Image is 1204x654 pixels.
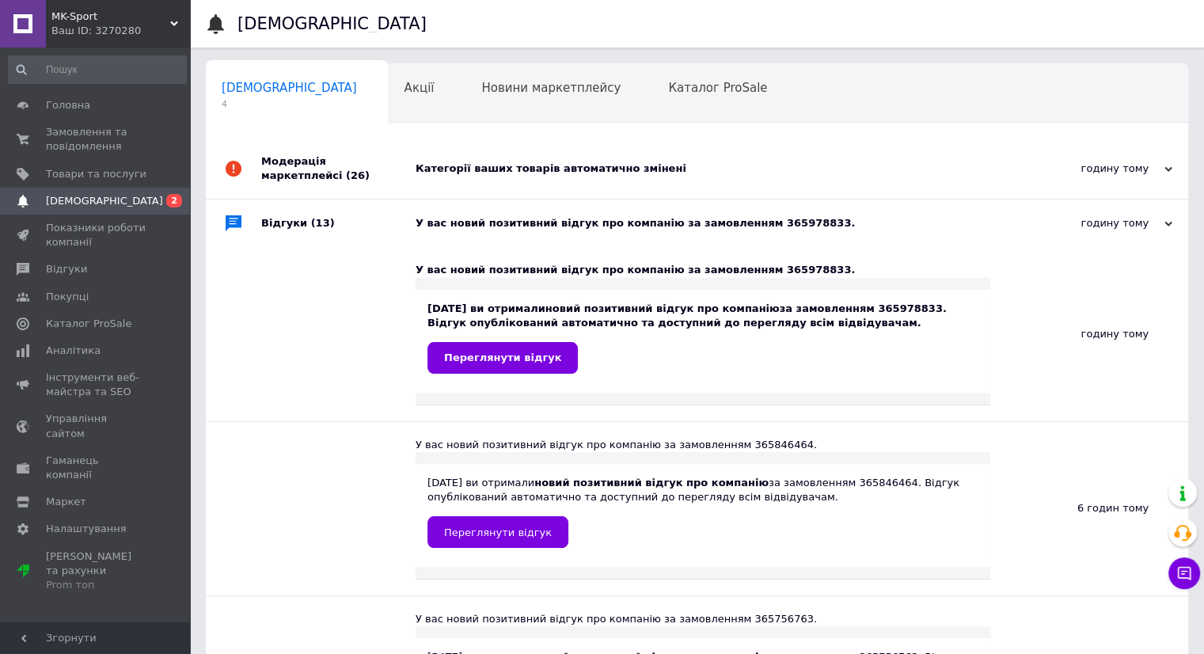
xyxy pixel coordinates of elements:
div: годину тому [1014,216,1172,230]
span: Каталог ProSale [46,317,131,331]
div: Відгуки [261,200,416,247]
div: У вас новий позитивний відгук про компанію за замовленням 365978833. [416,216,1014,230]
span: Управління сайтом [46,412,146,440]
span: Відгуки [46,262,87,276]
span: Товари та послуги [46,167,146,181]
span: [PERSON_NAME] та рахунки [46,549,146,593]
span: Покупці [46,290,89,304]
div: 6 годин тому [990,422,1188,595]
div: [DATE] ви отримали за замовленням 365846464. Відгук опублікований автоматично та доступний до пер... [427,476,978,548]
div: Prom топ [46,578,146,592]
span: 2 [166,194,182,207]
span: Переглянути відгук [444,527,552,538]
div: [DATE] ви отримали за замовленням 365978833. Відгук опублікований автоматично та доступний до пер... [427,302,978,374]
span: Показники роботи компанії [46,221,146,249]
b: новий позитивний відгук про компанію [545,302,780,314]
span: Гаманець компанії [46,454,146,482]
a: Переглянути відгук [427,516,568,548]
a: Переглянути відгук [427,342,578,374]
span: [DEMOGRAPHIC_DATA] [222,81,357,95]
div: Категорії ваших товарів автоматично змінені [416,162,1014,176]
span: Замовлення та повідомлення [46,125,146,154]
span: Маркет [46,495,86,509]
div: годину тому [990,247,1188,420]
div: У вас новий позитивний відгук про компанію за замовленням 365756763. [416,612,990,626]
input: Пошук [8,55,187,84]
span: Інструменти веб-майстра та SEO [46,371,146,399]
button: Чат з покупцем [1168,557,1200,589]
span: Налаштування [46,522,127,536]
span: Новини маркетплейсу [481,81,621,95]
div: Модерація маркетплейсі [261,139,416,199]
span: 4 [222,98,357,110]
span: Головна [46,98,90,112]
span: (26) [346,169,370,181]
span: (13) [311,217,335,229]
span: Акції [404,81,435,95]
span: Аналітика [46,344,101,358]
span: [DEMOGRAPHIC_DATA] [46,194,163,208]
b: новий позитивний відгук про компанію [534,477,769,489]
div: годину тому [1014,162,1172,176]
div: У вас новий позитивний відгук про компанію за замовленням 365846464. [416,438,990,452]
div: У вас новий позитивний відгук про компанію за замовленням 365978833. [416,263,990,277]
span: Каталог ProSale [668,81,767,95]
span: Переглянути відгук [444,352,561,363]
h1: [DEMOGRAPHIC_DATA] [237,14,427,33]
span: MK-Sport [51,10,170,24]
div: Ваш ID: 3270280 [51,24,190,38]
